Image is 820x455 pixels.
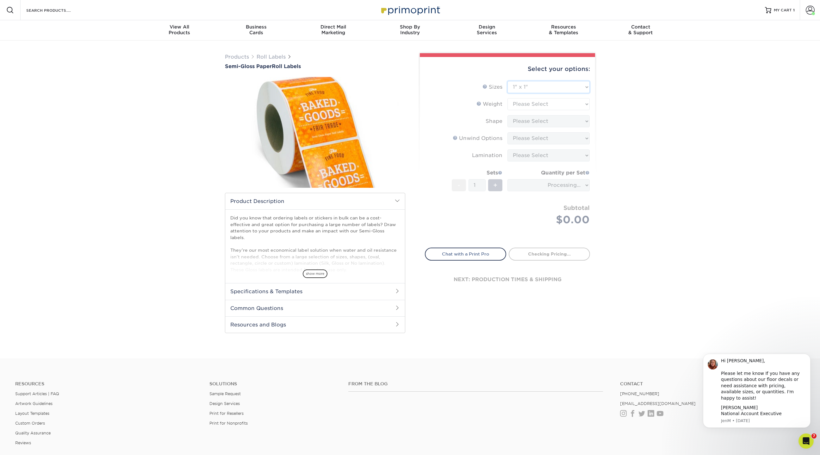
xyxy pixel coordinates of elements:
[372,24,449,30] span: Shop By
[15,401,53,406] a: Artwork Guidelines
[798,433,814,449] iframe: Intercom live chat
[425,248,506,260] a: Chat with a Print Pro
[793,8,795,12] span: 1
[509,248,590,260] a: Checking Pricing...
[257,54,286,60] a: Roll Labels
[15,421,45,426] a: Custom Orders
[15,391,59,396] a: Support Articles | FAQ
[225,300,405,316] h2: Common Questions
[525,24,602,35] div: & Templates
[225,63,405,69] h1: Roll Labels
[225,193,405,209] h2: Product Description
[230,215,400,350] p: Did you know that ordering labels or stickers in bulk can be a cost-effective and great option fo...
[225,63,272,69] span: Semi-Gloss Paper
[26,6,87,14] input: SEARCH PRODUCTS.....
[209,401,240,406] a: Design Services
[372,24,449,35] div: Industry
[774,8,792,13] span: MY CART
[378,3,442,17] img: Primoprint
[225,70,405,195] img: Semi-Gloss Paper 01
[448,24,525,35] div: Services
[225,283,405,300] h2: Specifications & Templates
[209,411,244,416] a: Print for Resellers
[209,381,339,387] h4: Solutions
[295,24,372,30] span: Direct Mail
[303,269,327,278] span: show more
[218,20,295,41] a: BusinessCards
[15,431,51,435] a: Quality Assurance
[225,54,249,60] a: Products
[209,391,241,396] a: Sample Request
[620,381,805,387] a: Contact
[141,24,218,35] div: Products
[448,20,525,41] a: DesignServices
[602,20,679,41] a: Contact& Support
[620,391,659,396] a: [PHONE_NUMBER]
[372,20,449,41] a: Shop ByIndustry
[218,24,295,30] span: Business
[295,24,372,35] div: Marketing
[225,63,405,69] a: Semi-Gloss PaperRoll Labels
[620,401,696,406] a: [EMAIL_ADDRESS][DOMAIN_NAME]
[425,57,590,81] div: Select your options:
[811,433,817,439] span: 7
[15,381,200,387] h4: Resources
[348,381,603,387] h4: From the Blog
[209,421,248,426] a: Print for Nonprofits
[602,24,679,35] div: & Support
[141,20,218,41] a: View AllProducts
[602,24,679,30] span: Contact
[295,20,372,41] a: Direct MailMarketing
[425,261,590,299] div: next: production times & shipping
[693,352,820,452] iframe: Intercom notifications message
[225,316,405,333] h2: Resources and Blogs
[15,411,49,416] a: Layout Templates
[525,20,602,41] a: Resources& Templates
[141,24,218,30] span: View All
[448,24,525,30] span: Design
[525,24,602,30] span: Resources
[218,24,295,35] div: Cards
